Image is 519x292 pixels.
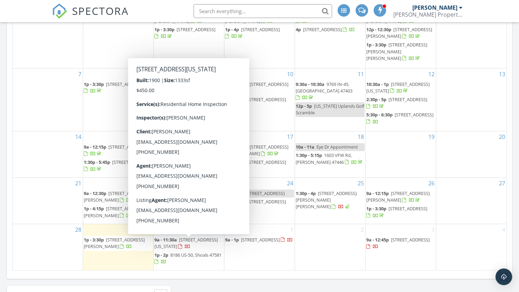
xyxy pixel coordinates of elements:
[84,237,145,249] a: 1p - 3:30p [STREET_ADDRESS][PERSON_NAME]
[224,177,295,224] td: Go to September 24, 2025
[286,131,295,142] a: Go to September 17, 2025
[225,159,286,172] a: 1p - 4:30p [STREET_ADDRESS]
[154,68,224,131] td: Go to September 9, 2025
[366,189,435,204] a: 9a - 12:15p [STREET_ADDRESS][PERSON_NAME]
[365,177,436,224] td: Go to September 26, 2025
[495,268,512,285] div: Open Intercom Messenger
[359,224,365,235] a: Go to October 2, 2025
[296,26,355,33] a: 4p [STREET_ADDRESS]
[154,81,177,87] span: 9a - 11:30a
[225,144,288,157] span: [STREET_ADDRESS][PERSON_NAME]
[144,178,153,189] a: Go to September 22, 2025
[225,237,293,243] a: 9a - 1p [STREET_ADDRESS]
[225,236,294,244] a: 9a - 1p [STREET_ADDRESS]
[366,237,389,243] span: 9a - 12:45p
[295,131,365,178] td: Go to September 18, 2025
[366,96,435,110] a: 2:30p - 5p [STREET_ADDRESS]
[72,3,129,18] span: SPECTORA
[296,81,352,94] span: 9769 IN-45, [GEOGRAPHIC_DATA] 47403
[296,152,352,165] span: 1603 VFW Rd, [PERSON_NAME] 47446
[356,178,365,189] a: Go to September 25, 2025
[225,11,288,24] a: 9a - 12:45p [STREET_ADDRESS][PERSON_NAME]
[366,26,432,39] a: 12p - 12:30p [STREET_ADDRESS][PERSON_NAME]
[215,178,224,189] a: Go to September 23, 2025
[366,26,391,33] span: 12p - 12:30p
[286,69,295,80] a: Go to September 10, 2025
[427,131,436,142] a: Go to September 19, 2025
[177,26,215,33] span: [STREET_ADDRESS]
[154,159,175,165] span: 1p - 3:30p
[154,190,175,196] span: 1p - 3:30p
[366,96,427,109] a: 2:30p - 5p [STREET_ADDRESS]
[246,190,285,196] span: [STREET_ADDRESS]
[154,237,177,243] span: 9a - 11:30a
[194,4,332,18] input: Search everything...
[366,41,435,63] a: 1p - 3:30p [STREET_ADDRESS][PERSON_NAME][PERSON_NAME]
[144,224,153,235] a: Go to September 29, 2025
[84,159,110,165] span: 1:30p - 5:45p
[286,178,295,189] a: Go to September 24, 2025
[296,189,365,211] a: 1:30p - 4p [STREET_ADDRESS][PERSON_NAME][PERSON_NAME]
[296,152,364,165] a: 1:30p - 5:15p 1603 VFW Rd, [PERSON_NAME] 47446
[154,96,223,117] a: 1p - 3:30p [STREET_ADDRESS][PERSON_NAME][PERSON_NAME]
[84,237,145,249] span: [STREET_ADDRESS][PERSON_NAME]
[366,190,430,203] span: [STREET_ADDRESS][PERSON_NAME]
[356,69,365,80] a: Go to September 11, 2025
[224,131,295,178] td: Go to September 17, 2025
[296,190,357,210] a: 1:30p - 4p [STREET_ADDRESS][PERSON_NAME][PERSON_NAME]
[84,143,153,158] a: 9a - 12:15p [STREET_ADDRESS]
[366,81,389,87] span: 10:30a - 1p
[154,177,224,224] td: Go to September 23, 2025
[247,96,286,103] span: [STREET_ADDRESS]
[412,4,457,11] div: [PERSON_NAME]
[74,224,83,235] a: Go to September 28, 2025
[366,42,427,61] a: 1p - 3:30p [STREET_ADDRESS][PERSON_NAME][PERSON_NAME]
[295,177,365,224] td: Go to September 25, 2025
[52,9,129,24] a: SPECTORA
[84,158,153,173] a: 1:30p - 5:45p [STREET_ADDRESS]
[215,131,224,142] a: Go to September 16, 2025
[154,96,215,116] span: [STREET_ADDRESS][PERSON_NAME][PERSON_NAME]
[366,112,393,118] span: 5:30p - 6:30p
[225,158,294,173] a: 1p - 4:30p [STREET_ADDRESS]
[395,112,433,118] span: [STREET_ADDRESS]
[296,80,365,102] a: 9:30a - 10:30a 9769 IN-45, [GEOGRAPHIC_DATA] 47403
[366,11,430,24] span: [STREET_ADDRESS][PERSON_NAME]
[74,131,83,142] a: Go to September 14, 2025
[154,143,223,158] a: 9a - 11:30a [STREET_ADDRESS]
[366,11,430,24] a: 9a - 11:30a [STREET_ADDRESS][PERSON_NAME]
[12,224,83,270] td: Go to September 28, 2025
[296,26,365,34] a: 4p [STREET_ADDRESS]
[154,237,218,249] span: [STREET_ADDRESS][US_STATE]
[154,81,218,94] a: 9a - 11:30a [STREET_ADDRESS]
[154,144,218,157] a: 9a - 11:30a [STREET_ADDRESS]
[427,69,436,80] a: Go to September 12, 2025
[84,189,153,204] a: 9a - 12:30p [STREET_ADDRESS][PERSON_NAME]
[391,237,430,243] span: [STREET_ADDRESS]
[436,131,507,178] td: Go to September 20, 2025
[225,143,294,158] a: 9a - 11:30a [STREET_ADDRESS][PERSON_NAME]
[154,236,223,251] a: 9a - 11:30a [STREET_ADDRESS][US_STATE]
[84,144,106,150] span: 9a - 12:15p
[84,80,153,95] a: 1p - 3:30p [STREET_ADDRESS]
[247,198,286,205] span: [STREET_ADDRESS]
[106,81,145,87] span: [STREET_ADDRESS]
[436,68,507,131] td: Go to September 13, 2025
[225,26,280,39] a: 1p - 4p [STREET_ADDRESS]
[225,190,244,196] span: 10a - 11a
[225,96,286,109] a: 1p - 4:15p [STREET_ADDRESS]
[154,189,223,204] a: 1p - 3:30p [STREET_ADDRESS]
[225,159,245,165] span: 1p - 4:30p
[170,252,222,258] span: 8186 US-50, Shoals 47581
[296,81,352,100] a: 9:30a - 10:30a 9769 IN-45, [GEOGRAPHIC_DATA] 47403
[366,190,430,203] a: 9a - 12:15p [STREET_ADDRESS][PERSON_NAME]
[366,81,430,94] span: [STREET_ADDRESS][US_STATE]
[154,11,218,24] span: [STREET_ADDRESS][PERSON_NAME]
[224,224,295,270] td: Go to October 1, 2025
[84,190,147,203] a: 9a - 12:30p [STREET_ADDRESS][PERSON_NAME]
[177,159,215,165] span: [STREET_ADDRESS]
[83,177,154,224] td: Go to September 22, 2025
[154,251,223,266] a: 1p - 2p 8186 US-50, Shoals 47581
[393,11,463,18] div: Bailey Property Inspections
[154,131,224,178] td: Go to September 16, 2025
